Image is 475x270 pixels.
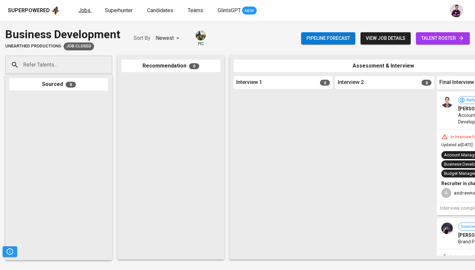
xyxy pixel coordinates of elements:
[66,82,76,88] span: 0
[301,32,355,44] button: Pipeline forecast
[105,7,134,15] a: Superhunter
[79,7,92,15] a: Jobs
[3,246,17,257] button: Pipeline Triggers
[421,34,464,42] span: talent roster
[195,30,206,47] div: pic
[416,32,470,44] a: talent roster
[5,26,120,42] div: Business Development
[5,43,61,49] span: Unearthed Productions
[156,32,182,44] div: Newest
[196,30,206,40] img: eva@glints.com
[79,7,90,13] span: Jobs
[218,7,257,15] a: GlintsGPT NEW
[8,7,50,14] div: Superpowered
[9,78,108,91] div: Sourced
[64,42,94,50] div: Job closure caused by changes in client hiring plans, The client will be conducting face-to-face ...
[134,34,150,42] p: Sort By
[64,43,94,49] span: Job Closed
[105,7,133,13] span: Superhunter
[188,7,203,13] span: Teams
[189,63,199,69] span: 0
[188,7,205,15] a: Teams
[422,80,431,86] span: 0
[361,32,411,44] button: view job details
[218,7,241,13] span: GlintsGPT
[147,7,174,15] a: Candidates
[147,7,173,13] span: Candidates
[441,223,453,234] img: 136742bf6a5804d63ff492bec5be0633.jpg
[450,4,463,17] img: erwin@glints.com
[366,34,405,42] span: view job details
[441,188,451,198] div: A
[236,79,262,86] span: Interview 1
[320,80,330,86] span: 0
[242,8,257,14] span: NEW
[306,34,350,42] span: Pipeline forecast
[109,64,110,66] button: Open
[441,96,453,108] img: 46ce4ae3c5c6b3f13b54a04fc3cb8282.jpeg
[51,6,60,15] img: app logo
[439,79,474,86] span: Final Interview
[8,6,60,15] a: Superpoweredapp logo
[338,79,364,86] span: Interview 2
[121,60,220,72] div: Recommendation
[156,34,174,42] p: Newest
[441,143,473,147] span: Updated at [DATE]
